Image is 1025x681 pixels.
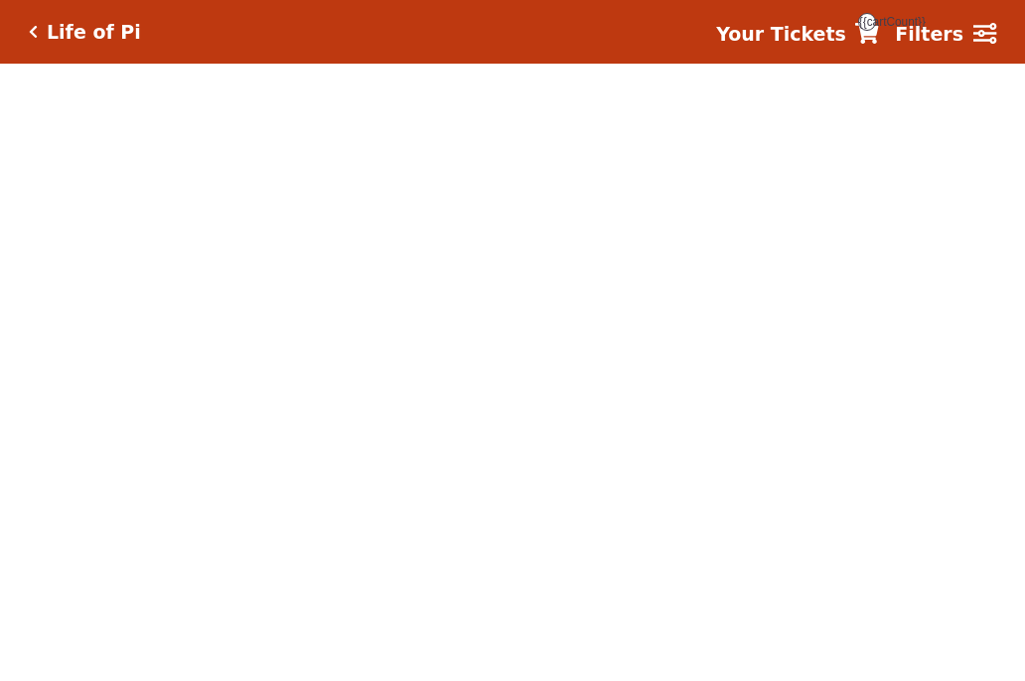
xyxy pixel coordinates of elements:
[29,25,38,39] a: Click here to go back to filters
[716,20,879,49] a: Your Tickets {{cartCount}}
[895,20,996,49] a: Filters
[858,13,876,31] span: {{cartCount}}
[895,23,963,45] strong: Filters
[716,23,846,45] strong: Your Tickets
[47,21,141,44] h5: Life of Pi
